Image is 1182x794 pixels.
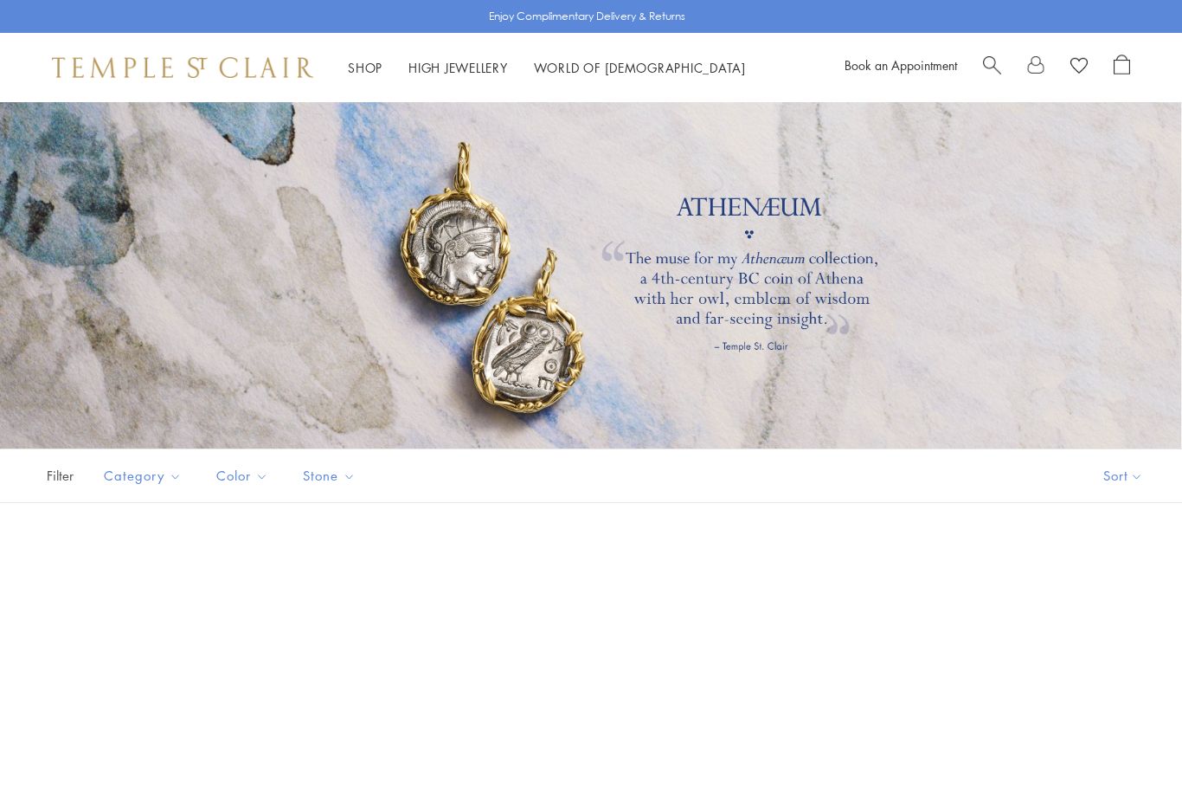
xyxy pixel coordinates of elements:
button: Color [203,456,281,495]
nav: Main navigation [348,57,746,79]
iframe: Gorgias live chat messenger [1095,713,1165,777]
a: ShopShop [348,59,382,76]
a: Book an Appointment [845,56,957,74]
button: Show sort by [1064,449,1182,502]
a: View Wishlist [1070,55,1088,81]
button: Category [91,456,195,495]
span: Category [95,465,195,487]
button: Stone [290,456,369,495]
span: Stone [294,465,369,487]
a: High JewelleryHigh Jewellery [408,59,508,76]
img: Temple St. Clair [52,57,313,78]
a: World of [DEMOGRAPHIC_DATA]World of [DEMOGRAPHIC_DATA] [534,59,746,76]
a: Search [983,55,1001,81]
p: Enjoy Complimentary Delivery & Returns [489,8,685,25]
span: Color [208,465,281,487]
a: Open Shopping Bag [1114,55,1130,81]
